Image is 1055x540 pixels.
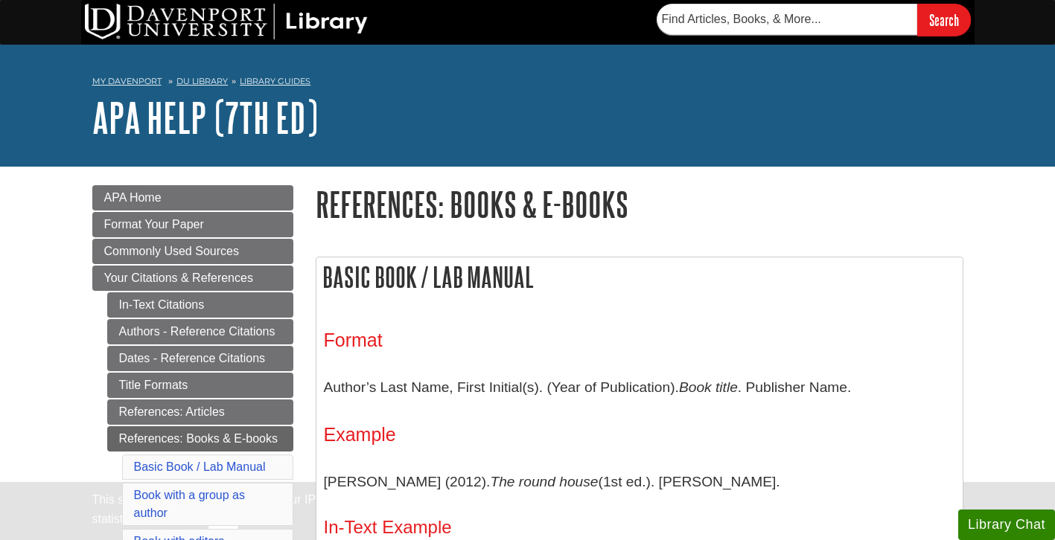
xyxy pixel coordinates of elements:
span: Your Citations & References [104,271,253,284]
a: Book with a group as author [134,489,245,519]
a: Format Your Paper [92,212,293,237]
a: My Davenport [92,75,162,88]
span: APA Home [104,191,162,204]
a: APA Help (7th Ed) [92,94,318,141]
span: Commonly Used Sources [104,245,239,257]
h2: Basic Book / Lab Manual [316,257,963,297]
img: DU Library [85,4,368,39]
a: APA Home [92,185,293,210]
a: References: Books & E-books [107,426,293,451]
h4: In-Text Example [324,518,955,537]
button: Library Chat [958,510,1055,540]
a: Your Citations & References [92,266,293,291]
p: [PERSON_NAME] (2012). (1st ed.). [PERSON_NAME]. [324,460,955,504]
nav: breadcrumb [92,71,963,95]
h1: References: Books & E-books [316,185,963,223]
a: Basic Book / Lab Manual [134,460,266,473]
a: Authors - Reference Citations [107,319,293,344]
a: Dates - Reference Citations [107,346,293,371]
a: Title Formats [107,373,293,398]
a: Library Guides [240,76,310,86]
p: Author’s Last Name, First Initial(s). (Year of Publication). . Publisher Name. [324,366,955,409]
form: Searches DU Library's articles, books, and more [657,4,971,36]
h3: Format [324,330,955,351]
h3: Example [324,424,955,446]
span: Format Your Paper [104,218,204,231]
i: Book title [679,379,738,395]
a: Commonly Used Sources [92,239,293,264]
a: References: Articles [107,399,293,425]
i: The round house [490,474,598,489]
a: In-Text Citations [107,292,293,318]
input: Find Articles, Books, & More... [657,4,917,35]
a: DU Library [176,76,228,86]
input: Search [917,4,971,36]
